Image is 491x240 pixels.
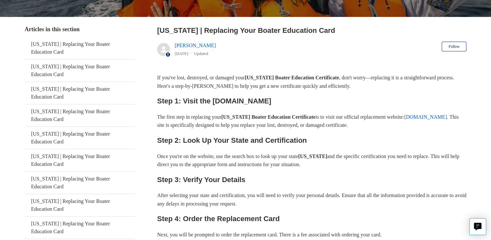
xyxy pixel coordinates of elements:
h2: Step 3: Verify Your Details [157,174,466,185]
h2: Step 4: Order the Replacement Card [157,213,466,224]
time: 05/22/2024, 11:37 [175,51,188,56]
p: The first step in replacing your is to visit our official replacement website: . This site is spe... [157,113,466,129]
strong: [US_STATE] Boater Education Certificate [221,114,315,120]
p: After selecting your state and certification, you will need to verify your personal details. Ensu... [157,191,466,208]
a: [US_STATE] | Replacing Your Boater Education Card [25,194,135,216]
a: [DOMAIN_NAME] [404,114,447,120]
h2: Step 1: Visit the [DOMAIN_NAME] [157,95,466,107]
button: Live chat [469,218,486,235]
p: If you've lost, destroyed, or damaged your , don't worry—replacing it is a straightforward proces... [157,73,466,90]
a: [US_STATE] | Replacing Your Boater Education Card [25,60,135,82]
span: Articles in this section [25,26,80,33]
a: [US_STATE] | Replacing Your Boater Education Card [25,82,135,104]
p: Next, you will be prompted to order the replacement card. There is a fee associated with ordering... [157,231,466,239]
strong: [US_STATE] [298,153,327,159]
a: [PERSON_NAME] [175,43,216,48]
li: Updated [194,51,208,56]
a: [US_STATE] | Replacing Your Boater Education Card [25,127,135,149]
a: [US_STATE] | Replacing Your Boater Education Card [25,149,135,171]
h2: New York | Replacing Your Boater Education Card [157,25,466,36]
a: [US_STATE] | Replacing Your Boater Education Card [25,104,135,127]
p: Once you're on the website, use the search box to look up your state and the specific certificati... [157,152,466,169]
a: [US_STATE] | Replacing Your Boater Education Card [25,37,135,59]
strong: [US_STATE] Boater Education Certificate [245,75,339,80]
a: [US_STATE] | Replacing Your Boater Education Card [25,172,135,194]
button: Follow Article [442,42,466,51]
a: [US_STATE] | Replacing Your Boater Education Card [25,217,135,239]
h2: Step 2: Look Up Your State and Certification [157,135,466,146]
